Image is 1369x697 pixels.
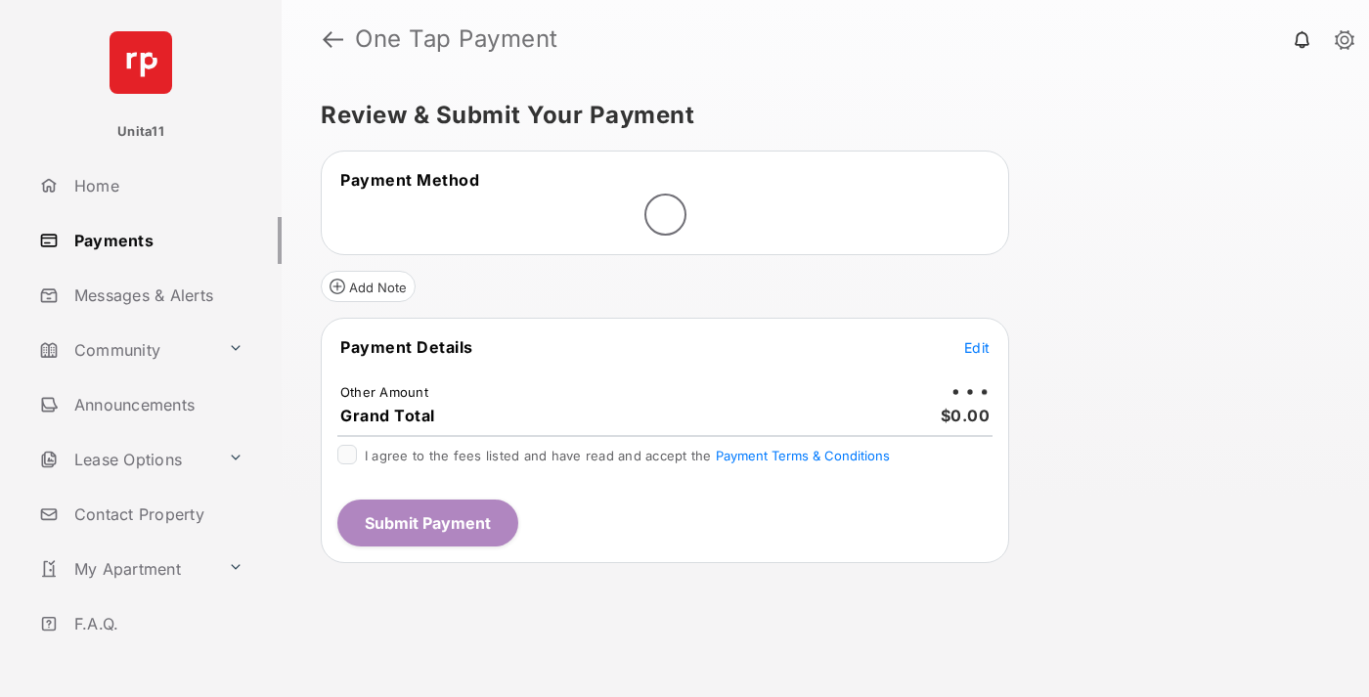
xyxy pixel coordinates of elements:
strong: One Tap Payment [355,27,558,51]
button: Edit [964,337,990,357]
a: Messages & Alerts [31,272,282,319]
p: Unita11 [117,122,164,142]
img: svg+xml;base64,PHN2ZyB4bWxucz0iaHR0cDovL3d3dy53My5vcmcvMjAwMC9zdmciIHdpZHRoPSI2NCIgaGVpZ2h0PSI2NC... [110,31,172,94]
a: Lease Options [31,436,220,483]
button: I agree to the fees listed and have read and accept the [716,448,890,463]
a: Payments [31,217,282,264]
a: Home [31,162,282,209]
span: Payment Method [340,170,479,190]
td: Other Amount [339,383,429,401]
span: Edit [964,339,990,356]
h5: Review & Submit Your Payment [321,104,1314,127]
a: Community [31,327,220,373]
a: Contact Property [31,491,282,538]
span: Grand Total [340,406,435,425]
button: Submit Payment [337,500,518,546]
span: $0.00 [941,406,991,425]
span: Payment Details [340,337,473,357]
a: My Apartment [31,545,220,592]
button: Add Note [321,271,416,302]
a: F.A.Q. [31,600,282,647]
a: Announcements [31,381,282,428]
span: I agree to the fees listed and have read and accept the [365,448,890,463]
